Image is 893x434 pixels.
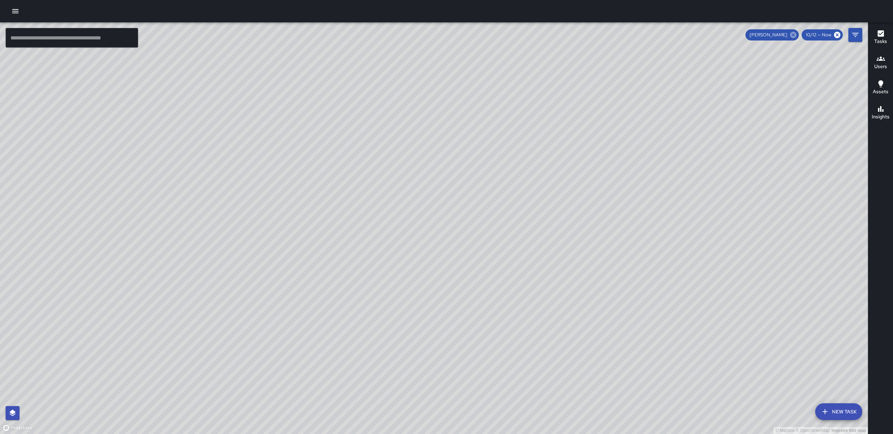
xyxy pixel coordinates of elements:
[868,75,893,101] button: Assets
[868,101,893,126] button: Insights
[873,88,888,96] h6: Assets
[874,38,887,45] h6: Tasks
[745,29,799,41] div: [PERSON_NAME]
[815,403,862,420] button: New Task
[802,29,843,41] div: 10/12 — Now
[874,63,887,71] h6: Users
[745,31,791,38] span: [PERSON_NAME]
[868,50,893,75] button: Users
[848,28,862,42] button: Filters
[872,113,890,121] h6: Insights
[868,25,893,50] button: Tasks
[802,31,835,38] span: 10/12 — Now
